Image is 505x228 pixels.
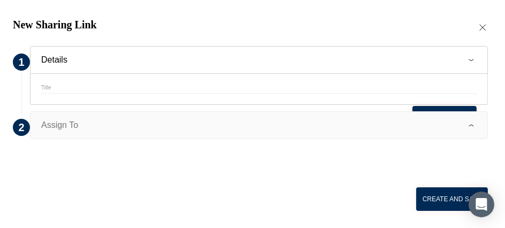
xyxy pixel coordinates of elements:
div: New Sharing Link [13,17,97,32]
div: Title [41,85,51,91]
div: 1 [13,54,30,71]
button: Next [412,106,477,130]
div: Assign To [41,120,78,131]
div: Details [41,55,67,65]
div: 2 [13,119,30,136]
div: Create and Save [423,194,481,204]
div: Open Intercom Messenger [469,192,494,217]
button: Create and Save [416,187,488,211]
